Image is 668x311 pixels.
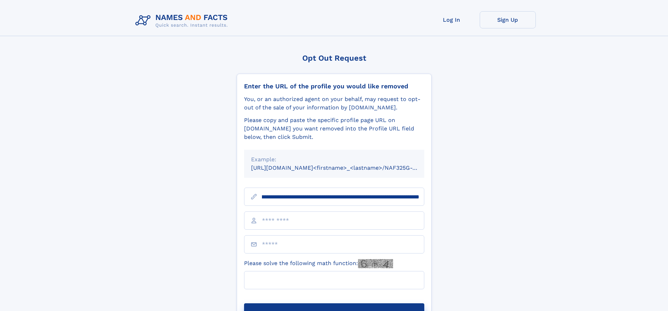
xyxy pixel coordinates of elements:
[251,164,438,171] small: [URL][DOMAIN_NAME]<firstname>_<lastname>/NAF325G-xxxxxxxx
[480,11,536,28] a: Sign Up
[244,116,424,141] div: Please copy and paste the specific profile page URL on [DOMAIN_NAME] you want removed into the Pr...
[133,11,234,30] img: Logo Names and Facts
[237,54,432,62] div: Opt Out Request
[251,155,417,164] div: Example:
[244,259,393,268] label: Please solve the following math function:
[244,95,424,112] div: You, or an authorized agent on your behalf, may request to opt-out of the sale of your informatio...
[244,82,424,90] div: Enter the URL of the profile you would like removed
[424,11,480,28] a: Log In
